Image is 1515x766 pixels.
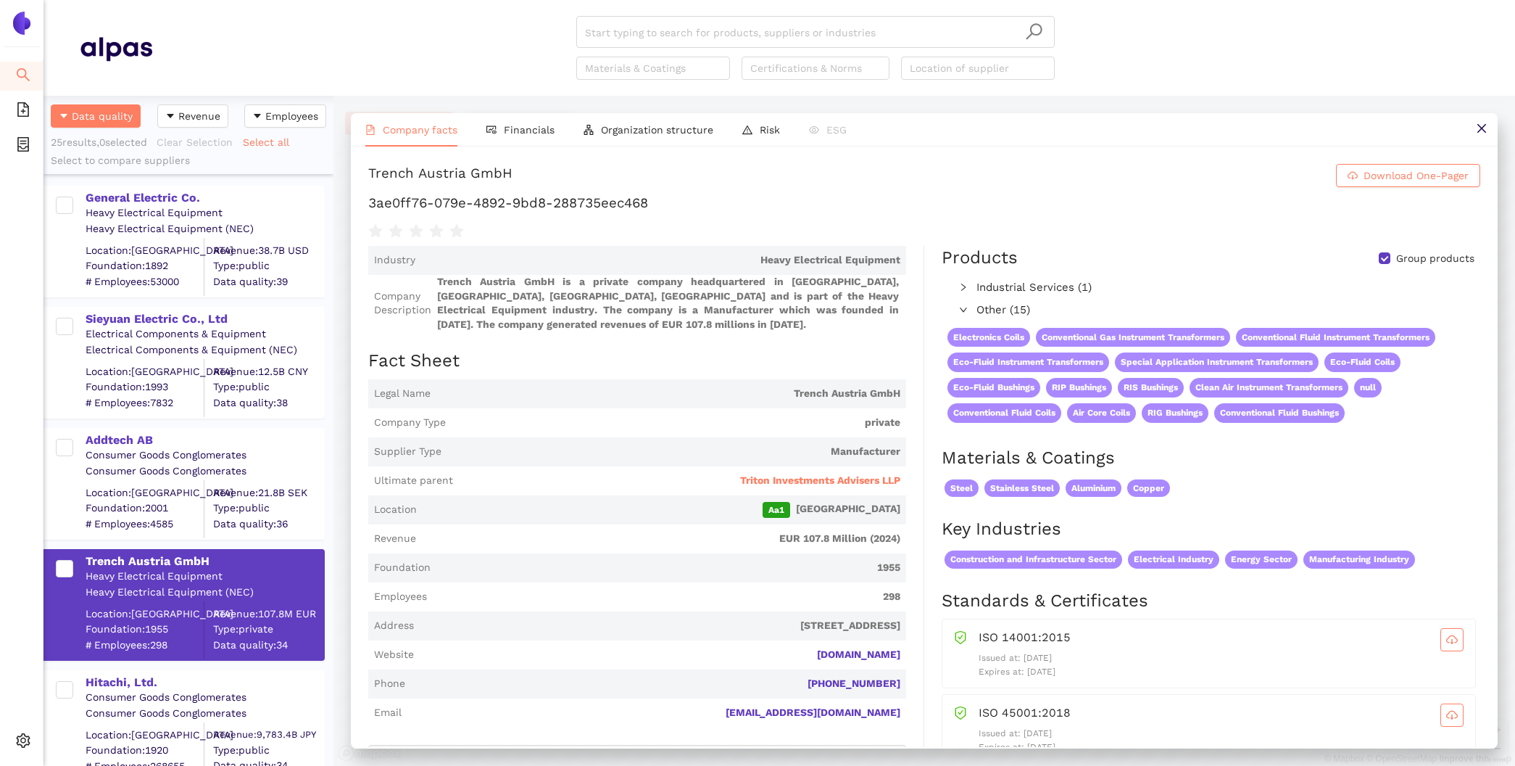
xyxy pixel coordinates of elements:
[374,619,414,633] span: Address
[423,502,900,518] span: [GEOGRAPHIC_DATA]
[942,517,1480,542] h2: Key Industries
[252,111,262,123] span: caret-down
[86,222,323,236] div: Heavy Electrical Equipment (NEC)
[213,380,323,395] span: Type: public
[374,474,453,488] span: Ultimate parent
[1348,170,1358,182] span: cloud-download
[1025,22,1043,41] span: search
[86,464,323,479] div: Consumer Goods Conglomerates
[213,274,323,289] span: Data quality: 39
[740,474,900,488] span: Triton Investments Advisers LLP
[979,665,1464,679] p: Expires at: [DATE]
[86,380,204,395] span: Foundation: 1993
[86,243,204,258] div: Location: [GEOGRAPHIC_DATA]
[374,590,427,604] span: Employees
[984,479,1060,498] span: Stainless Steel
[486,125,497,135] span: fund-view
[165,111,175,123] span: caret-down
[1225,551,1298,569] span: Energy Sector
[1476,123,1487,134] span: close
[374,561,431,575] span: Foundation
[374,416,446,430] span: Company Type
[213,485,323,500] div: Revenue: 21.8B SEK
[86,622,204,637] span: Foundation: 1955
[86,606,204,621] div: Location: [GEOGRAPHIC_DATA]
[374,289,431,318] span: Company Description
[1128,551,1219,569] span: Electrical Industry
[86,728,204,742] div: Location: [GEOGRAPHIC_DATA]
[954,628,967,644] span: safety-certificate
[244,104,326,128] button: caret-downEmployees
[374,706,402,720] span: Email
[157,104,228,128] button: caret-downRevenue
[942,589,1480,614] h2: Standards & Certificates
[1440,628,1464,651] button: cloud-download
[86,448,323,463] div: Consumer Goods Conglomerates
[374,503,417,517] span: Location
[213,243,323,258] div: Revenue: 38.7B USD
[1236,328,1435,347] span: Conventional Fluid Instrument Transformers
[213,395,323,410] span: Data quality: 38
[213,516,323,531] span: Data quality: 36
[10,12,33,35] img: Logo
[213,622,323,637] span: Type: private
[86,691,323,705] div: Consumer Goods Conglomerates
[409,224,423,239] span: star
[374,648,414,662] span: Website
[942,299,1479,322] div: Other (15)
[947,353,1109,372] span: Eco-Fluid Instrument Transformers
[16,97,30,126] span: file-add
[86,327,323,342] div: Electrical Components & Equipment
[1115,353,1319,372] span: Special Application Instrument Transformers
[504,124,555,136] span: Financials
[452,416,900,430] span: private
[942,276,1479,300] div: Industrial Services (1)
[942,246,1018,271] div: Products
[945,479,979,498] span: Steel
[421,253,900,268] span: Heavy Electrical Equipment
[86,311,323,327] div: Sieyuan Electric Co., Ltd
[584,125,594,135] span: apartment
[760,124,780,136] span: Risk
[16,62,30,91] span: search
[86,744,204,758] span: Foundation: 1920
[374,445,441,459] span: Supplier Type
[86,707,323,721] div: Consumer Goods Conglomerates
[447,445,900,459] span: Manufacturer
[976,279,1473,297] span: Industrial Services (1)
[420,619,900,633] span: [STREET_ADDRESS]
[86,485,204,500] div: Location: [GEOGRAPHIC_DATA]
[1036,328,1230,347] span: Conventional Gas Instrument Transformers
[86,206,323,221] div: Heavy Electrical Equipment
[365,125,375,135] span: file-text
[1440,704,1464,727] button: cloud-download
[1390,252,1480,266] span: Group products
[368,164,512,187] div: Trench Austria GmbH
[213,364,323,379] div: Revenue: 12.5B CNY
[16,132,30,161] span: container
[86,364,204,379] div: Location: [GEOGRAPHIC_DATA]
[942,446,1480,471] h2: Materials & Coatings
[1214,403,1345,423] span: Conventional Fluid Bushings
[178,108,220,124] span: Revenue
[1046,378,1112,398] span: RIP Bushings
[86,501,204,516] span: Foundation: 2001
[1127,479,1170,498] span: Copper
[86,638,204,652] span: # Employees: 298
[86,395,204,410] span: # Employees: 7832
[86,569,323,584] div: Heavy Electrical Equipment
[433,590,900,604] span: 298
[1303,551,1415,569] span: Manufacturing Industry
[86,585,323,600] div: Heavy Electrical Equipment (NEC)
[374,532,416,546] span: Revenue
[86,553,323,569] div: Trench Austria GmbH
[979,741,1464,754] p: Expires at: [DATE]
[976,302,1473,319] span: Other (15)
[16,728,30,757] span: setting
[243,134,289,150] span: Select all
[1336,164,1480,187] button: cloud-downloadDownload One-Pager
[429,224,444,239] span: star
[1363,168,1469,184] span: Download One-Pager
[979,704,1464,727] div: ISO 45001:2018
[51,154,326,168] div: Select to compare suppliers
